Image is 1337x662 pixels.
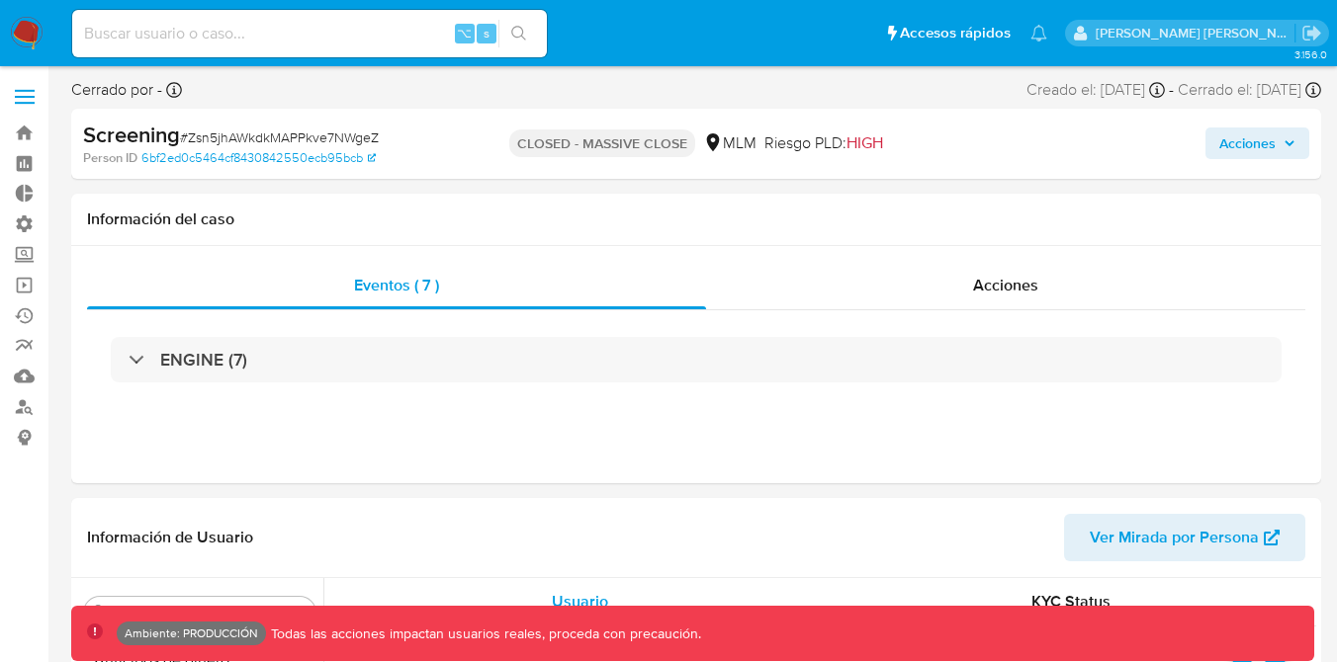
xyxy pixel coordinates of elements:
p: Ambiente: PRODUCCIÓN [125,629,258,637]
div: ENGINE (7) [111,337,1282,382]
span: s [484,24,490,42]
span: Riesgo PLD: [764,132,883,154]
h3: ENGINE (7) [160,349,247,371]
a: Salir [1301,23,1322,43]
p: CLOSED - MASSIVE CLOSE [509,129,695,157]
span: Acciones [1219,127,1276,159]
button: Acciones [1205,127,1309,159]
span: Cerrado por [71,79,162,101]
span: Ver Mirada por Persona [1090,514,1259,561]
p: Todas las acciones impactan usuarios reales, proceda con precaución. [266,624,701,643]
b: Screening [83,119,180,150]
span: Acciones [973,274,1038,296]
h1: Información del caso [87,209,1305,229]
a: Notificaciones [1030,25,1047,41]
h1: Información de Usuario [87,528,253,547]
span: Accesos rápidos [900,23,1011,43]
span: KYC Status [1031,590,1111,613]
b: - [153,78,162,101]
div: Creado el: [DATE] [1026,79,1165,101]
b: Person ID [83,149,137,167]
button: Ver Mirada por Persona [1064,514,1305,561]
div: MLM [703,132,757,154]
span: ⌥ [457,24,472,42]
div: Cerrado el: [DATE] [1178,79,1321,101]
span: HIGH [847,131,883,154]
button: search-icon [498,20,539,47]
span: Usuario [552,590,608,613]
span: Eventos ( 7 ) [354,274,439,296]
p: esteban.salas@mercadolibre.com.co [1096,24,1295,42]
input: Buscar usuario o caso... [72,21,547,46]
span: - [1169,79,1174,101]
a: 6bf2ed0c5464cf8430842550ecb95bcb [141,149,376,167]
span: # Zsn5jhAWkdkMAPPkve7NWgeZ [180,127,379,147]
